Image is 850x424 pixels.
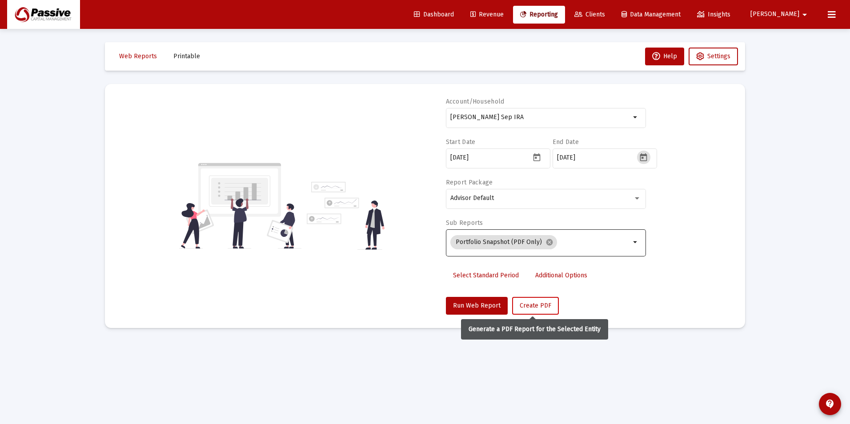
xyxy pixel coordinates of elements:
button: Web Reports [112,48,164,65]
span: Revenue [470,11,504,18]
img: Dashboard [14,6,73,24]
input: Select a date [450,154,530,161]
span: Reporting [520,11,558,18]
button: Run Web Report [446,297,508,315]
input: Select a date [557,154,637,161]
span: Dashboard [414,11,454,18]
mat-chip: Portfolio Snapshot (PDF Only) [450,235,557,249]
span: Clients [574,11,605,18]
button: Settings [689,48,738,65]
img: reporting-alt [307,182,385,250]
button: Printable [166,48,207,65]
label: Start Date [446,138,476,146]
span: Additional Options [535,272,587,279]
span: Insights [697,11,730,18]
mat-icon: cancel [545,238,553,246]
a: Dashboard [407,6,461,24]
mat-icon: arrow_drop_down [799,6,810,24]
img: reporting [179,162,301,250]
a: Clients [567,6,612,24]
mat-icon: contact_support [825,399,835,409]
button: Create PDF [512,297,559,315]
input: Search or select an account or household [450,114,630,121]
a: Revenue [463,6,511,24]
span: Run Web Report [453,302,501,309]
button: Open calendar [637,151,650,164]
label: Report Package [446,179,493,186]
a: Insights [690,6,738,24]
span: Advisor Default [450,194,494,202]
a: Data Management [614,6,688,24]
button: [PERSON_NAME] [740,5,821,23]
button: Open calendar [530,151,543,164]
label: End Date [553,138,579,146]
span: Web Reports [119,52,157,60]
span: [PERSON_NAME] [750,11,799,18]
span: Settings [707,52,730,60]
label: Sub Reports [446,219,483,227]
span: Select Standard Period [453,272,519,279]
label: Account/Household [446,98,505,105]
mat-icon: arrow_drop_down [630,112,641,123]
span: Help [652,52,677,60]
a: Reporting [513,6,565,24]
span: Printable [173,52,200,60]
span: Create PDF [520,302,551,309]
button: Help [645,48,684,65]
span: Data Management [621,11,681,18]
mat-icon: arrow_drop_down [630,237,641,248]
mat-chip-list: Selection [450,233,630,251]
